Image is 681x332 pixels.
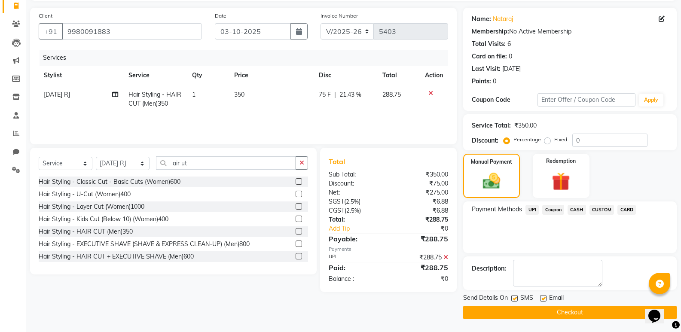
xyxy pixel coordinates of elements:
div: ₹6.88 [388,197,455,206]
label: Manual Payment [471,158,512,166]
div: Hair Styling - Layer Cut (Women)1000 [39,202,144,211]
div: Hair Styling - EXECUTIVE SHAVE (SHAVE & EXPRESS CLEAN-UP) (Men)800 [39,240,250,249]
div: ₹350.00 [388,170,455,179]
label: Client [39,12,52,20]
div: Hair Styling - U-Cut (Women)400 [39,190,131,199]
th: Qty [187,66,229,85]
span: CARD [617,205,636,215]
div: Balance : [322,274,388,283]
div: ₹0 [400,224,455,233]
th: Total [377,66,420,85]
div: Paid: [322,262,388,273]
div: Discount: [322,179,388,188]
div: ₹6.88 [388,206,455,215]
div: Last Visit: [472,64,501,73]
div: Service Total: [472,121,511,130]
th: Stylist [39,66,123,85]
div: Name: [472,15,491,24]
button: Apply [639,94,663,107]
div: Hair Styling - Kids Cut (Below 10) (Women)400 [39,215,168,224]
label: Fixed [554,136,567,143]
a: Add Tip [322,224,400,233]
input: Search or Scan [156,156,296,170]
th: Disc [314,66,378,85]
span: Coupon [542,205,564,215]
div: ₹75.00 [388,179,455,188]
div: ( ) [322,197,388,206]
label: Invoice Number [321,12,358,20]
span: 75 F [319,90,331,99]
div: ₹288.75 [388,234,455,244]
span: 288.75 [382,91,401,98]
div: ₹288.75 [388,215,455,224]
span: CASH [568,205,586,215]
div: Description: [472,264,506,273]
label: Redemption [546,157,576,165]
span: UPI [525,205,539,215]
div: Hair Styling - Classic Cut - Basic Cuts (Women)600 [39,177,180,186]
button: Checkout [463,306,677,319]
span: SGST [329,198,344,205]
div: Net: [322,188,388,197]
div: ₹288.75 [388,253,455,262]
span: CUSTOM [589,205,614,215]
span: Send Details On [463,293,508,304]
span: 2.5% [346,198,359,205]
div: ( ) [322,206,388,215]
div: UPI [322,253,388,262]
span: 21.43 % [339,90,361,99]
span: Email [549,293,564,304]
div: Services [40,50,455,66]
div: 0 [509,52,512,61]
div: 6 [507,40,511,49]
div: [DATE] [502,64,521,73]
th: Price [229,66,313,85]
div: Membership: [472,27,509,36]
div: ₹350.00 [514,121,537,130]
div: No Active Membership [472,27,668,36]
label: Date [215,12,226,20]
div: ₹0 [388,274,455,283]
img: _gift.svg [546,170,576,193]
span: 1 [192,91,195,98]
th: Action [420,66,448,85]
div: Total: [322,215,388,224]
span: Hair Styling - HAIR CUT (Men)350 [128,91,181,107]
div: Sub Total: [322,170,388,179]
span: Payment Methods [472,205,522,214]
span: [DATE] RJ [44,91,70,98]
span: | [334,90,336,99]
span: 2.5% [346,207,359,214]
div: 0 [493,77,496,86]
a: Nataraj [493,15,513,24]
div: Card on file: [472,52,507,61]
input: Search by Name/Mobile/Email/Code [62,23,202,40]
div: Payments [329,246,448,253]
label: Percentage [513,136,541,143]
input: Enter Offer / Coupon Code [537,93,635,107]
div: ₹275.00 [388,188,455,197]
div: Points: [472,77,491,86]
div: Hair Styling - HAIR CUT (Men)350 [39,227,133,236]
div: Payable: [322,234,388,244]
iframe: chat widget [645,298,672,323]
span: SMS [520,293,533,304]
div: Discount: [472,136,498,145]
img: _cash.svg [477,171,506,191]
div: Coupon Code [472,95,537,104]
th: Service [123,66,187,85]
span: Total [329,157,348,166]
div: ₹288.75 [388,262,455,273]
button: +91 [39,23,63,40]
div: Total Visits: [472,40,506,49]
div: Hair Styling - HAIR CUT + EXECUTIVE SHAVE (Men)600 [39,252,194,261]
span: 350 [234,91,244,98]
span: CGST [329,207,345,214]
